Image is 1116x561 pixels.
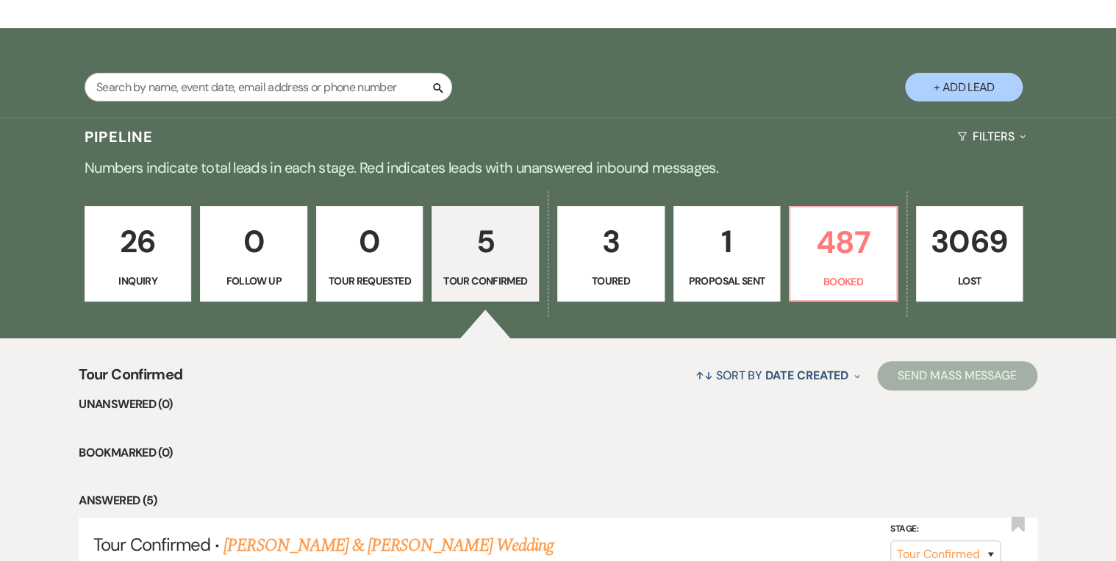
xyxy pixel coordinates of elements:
[210,217,298,266] p: 0
[326,273,414,289] p: Tour Requested
[683,273,771,289] p: Proposal Sent
[85,206,192,301] a: 26Inquiry
[200,206,307,301] a: 0Follow Up
[223,532,553,559] a: [PERSON_NAME] & [PERSON_NAME] Wedding
[326,217,414,266] p: 0
[93,533,210,556] span: Tour Confirmed
[799,218,887,267] p: 487
[210,273,298,289] p: Follow Up
[79,491,1037,510] li: Answered (5)
[94,273,182,289] p: Inquiry
[926,217,1014,266] p: 3069
[441,273,529,289] p: Tour Confirmed
[695,368,713,383] span: ↑↓
[29,156,1087,179] p: Numbers indicate total leads in each stage. Red indicates leads with unanswered inbound messages.
[85,126,154,147] h3: Pipeline
[94,217,182,266] p: 26
[673,206,781,301] a: 1Proposal Sent
[890,521,1001,537] label: Stage:
[85,73,452,101] input: Search by name, event date, email address or phone number
[79,363,182,395] span: Tour Confirmed
[432,206,539,301] a: 5Tour Confirmed
[690,356,866,395] button: Sort By Date Created
[905,73,1023,101] button: + Add Lead
[79,443,1037,462] li: Bookmarked (0)
[557,206,665,301] a: 3Toured
[877,361,1037,390] button: Send Mass Message
[567,217,655,266] p: 3
[316,206,423,301] a: 0Tour Requested
[916,206,1023,301] a: 3069Lost
[441,217,529,266] p: 5
[789,206,898,301] a: 487Booked
[79,395,1037,414] li: Unanswered (0)
[926,273,1014,289] p: Lost
[567,273,655,289] p: Toured
[951,117,1031,156] button: Filters
[765,368,848,383] span: Date Created
[683,217,771,266] p: 1
[799,274,887,290] p: Booked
